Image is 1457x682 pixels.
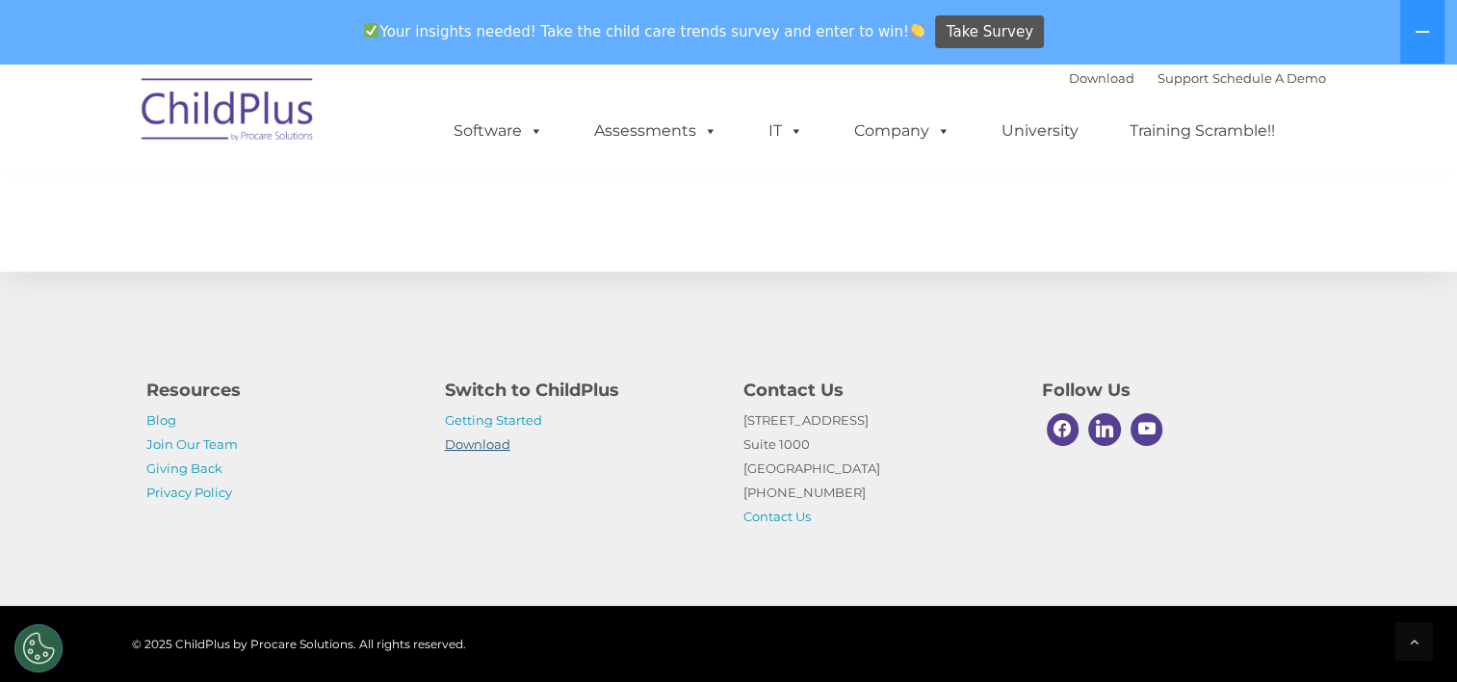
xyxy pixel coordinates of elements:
[146,377,416,404] h4: Resources
[743,408,1013,529] p: [STREET_ADDRESS] Suite 1000 [GEOGRAPHIC_DATA] [PHONE_NUMBER]
[445,377,715,404] h4: Switch to ChildPlus
[947,15,1033,49] span: Take Survey
[445,412,542,428] a: Getting Started
[364,23,378,38] img: ✅
[1069,70,1326,86] font: |
[935,15,1044,49] a: Take Survey
[132,637,466,651] span: © 2025 ChildPlus by Procare Solutions. All rights reserved.
[132,65,325,161] img: ChildPlus by Procare Solutions
[146,412,176,428] a: Blog
[14,624,63,672] button: Cookies Settings
[146,485,232,500] a: Privacy Policy
[910,23,924,38] img: 👏
[268,127,326,142] span: Last name
[146,460,222,476] a: Giving Back
[1212,70,1326,86] a: Schedule A Demo
[434,112,562,150] a: Software
[356,13,933,50] span: Your insights needed! Take the child care trends survey and enter to win!
[1069,70,1134,86] a: Download
[268,206,350,221] span: Phone number
[1110,112,1294,150] a: Training Scramble!!
[1083,408,1126,451] a: Linkedin
[743,509,811,524] a: Contact Us
[445,436,510,452] a: Download
[835,112,970,150] a: Company
[749,112,822,150] a: IT
[743,377,1013,404] h4: Contact Us
[982,112,1098,150] a: University
[1042,377,1312,404] h4: Follow Us
[146,436,238,452] a: Join Our Team
[1158,70,1209,86] a: Support
[1042,408,1084,451] a: Facebook
[1126,408,1168,451] a: Youtube
[575,112,737,150] a: Assessments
